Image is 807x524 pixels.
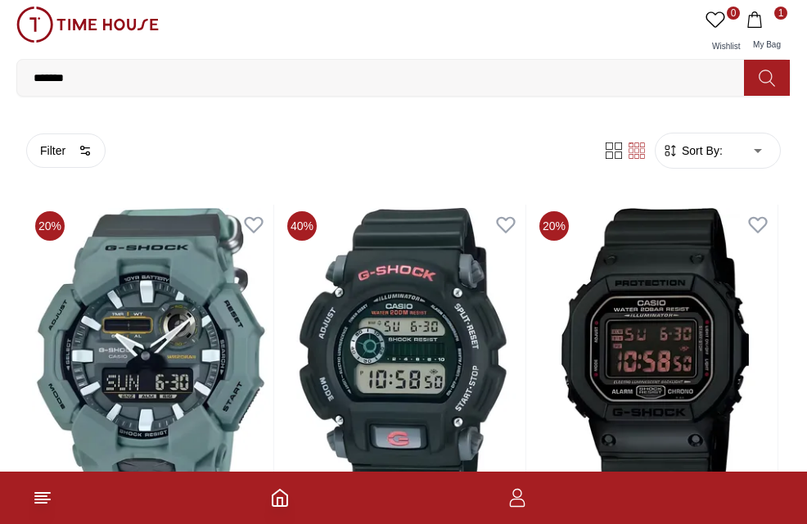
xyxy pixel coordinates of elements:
[26,133,106,168] button: Filter
[662,142,723,159] button: Sort By:
[774,7,787,20] span: 1
[533,205,778,517] img: G-Shock Men's Digital Grey Dial Watch - DW-5600MS-1DR
[539,211,569,241] span: 20 %
[706,42,746,51] span: Wishlist
[727,7,740,20] span: 0
[270,488,290,508] a: Home
[16,7,159,43] img: ...
[287,211,317,241] span: 40 %
[281,205,525,517] img: G-Shock Men's Digital Grey Dial Watch - DW-9052-1VDR
[29,205,273,517] img: G-Shock Men's Analog-Digital Black Dial Watch - GA-010CE-2ADR
[746,40,787,49] span: My Bag
[679,142,723,159] span: Sort By:
[35,211,65,241] span: 20 %
[743,7,791,59] button: 1My Bag
[702,7,743,59] a: 0Wishlist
